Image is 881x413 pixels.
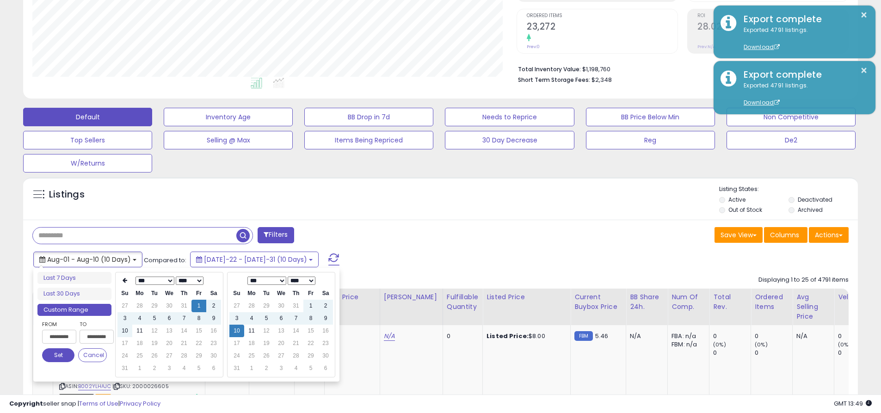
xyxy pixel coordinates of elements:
[318,325,333,337] td: 16
[591,75,612,84] span: $2,348
[809,227,849,243] button: Actions
[713,292,747,312] div: Total Rev.
[798,196,832,203] label: Deactivated
[162,325,177,337] td: 13
[303,362,318,375] td: 5
[206,300,221,312] td: 2
[487,292,567,302] div: Listed Price
[303,287,318,300] th: Fr
[737,12,869,26] div: Export complete
[120,399,160,408] a: Privacy Policy
[37,288,111,300] li: Last 30 Days
[447,332,475,340] div: 0
[244,325,259,337] td: 11
[259,312,274,325] td: 5
[147,350,162,362] td: 26
[744,43,780,51] a: Download
[9,399,43,408] strong: Copyright
[177,300,191,312] td: 31
[258,227,294,243] button: Filters
[727,131,856,149] button: De2
[527,13,678,18] span: Ordered Items
[838,341,851,348] small: (0%)
[132,362,147,375] td: 1
[177,350,191,362] td: 28
[79,399,118,408] a: Terms of Use
[42,348,74,362] button: Set
[78,348,107,362] button: Cancel
[318,350,333,362] td: 30
[259,287,274,300] th: Tu
[206,287,221,300] th: Sa
[384,332,395,341] a: N/A
[487,332,563,340] div: $8.00
[206,337,221,350] td: 23
[672,340,702,349] div: FBM: n/a
[204,255,307,264] span: [DATE]-22 - [DATE]-31 (10 Days)
[23,108,152,126] button: Default
[259,325,274,337] td: 12
[23,131,152,149] button: Top Sellers
[177,325,191,337] td: 14
[191,337,206,350] td: 22
[9,400,160,408] div: seller snap | |
[518,65,581,73] b: Total Inventory Value:
[162,350,177,362] td: 27
[318,287,333,300] th: Sa
[112,382,169,390] span: | SKU: 2000026605
[42,320,74,329] label: From
[147,337,162,350] td: 19
[274,362,289,375] td: 3
[737,81,869,107] div: Exported 4791 listings.
[289,350,303,362] td: 28
[755,349,792,357] div: 0
[289,337,303,350] td: 21
[259,337,274,350] td: 19
[303,312,318,325] td: 8
[755,341,768,348] small: (0%)
[177,312,191,325] td: 7
[672,332,702,340] div: FBA: n/a
[445,131,574,149] button: 30 Day Decrease
[177,287,191,300] th: Th
[447,292,479,312] div: Fulfillable Quantity
[445,108,574,126] button: Needs to Reprice
[318,337,333,350] td: 23
[191,287,206,300] th: Fr
[755,332,792,340] div: 0
[595,332,609,340] span: 5.46
[244,362,259,375] td: 1
[274,337,289,350] td: 20
[527,21,678,34] h2: 23,272
[59,394,94,402] span: All listings that are currently out of stock and unavailable for purchase on Amazon
[162,337,177,350] td: 20
[518,76,590,84] b: Short Term Storage Fees:
[770,230,799,240] span: Columns
[229,337,244,350] td: 17
[728,196,745,203] label: Active
[289,325,303,337] td: 14
[177,362,191,375] td: 4
[755,292,789,312] div: Ordered Items
[860,9,868,21] button: ×
[132,312,147,325] td: 4
[164,131,293,149] button: Selling @ Max
[117,287,132,300] th: Su
[144,256,186,265] span: Compared to:
[191,362,206,375] td: 5
[244,350,259,362] td: 25
[713,349,751,357] div: 0
[47,255,131,264] span: Aug-01 - Aug-10 (10 Days)
[274,312,289,325] td: 6
[318,362,333,375] td: 6
[715,227,763,243] button: Save View
[177,337,191,350] td: 21
[574,331,592,341] small: FBM
[191,312,206,325] td: 8
[37,304,111,316] li: Custom Range
[289,312,303,325] td: 7
[78,382,111,390] a: B002YLHAJC
[244,300,259,312] td: 28
[206,362,221,375] td: 6
[117,362,132,375] td: 31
